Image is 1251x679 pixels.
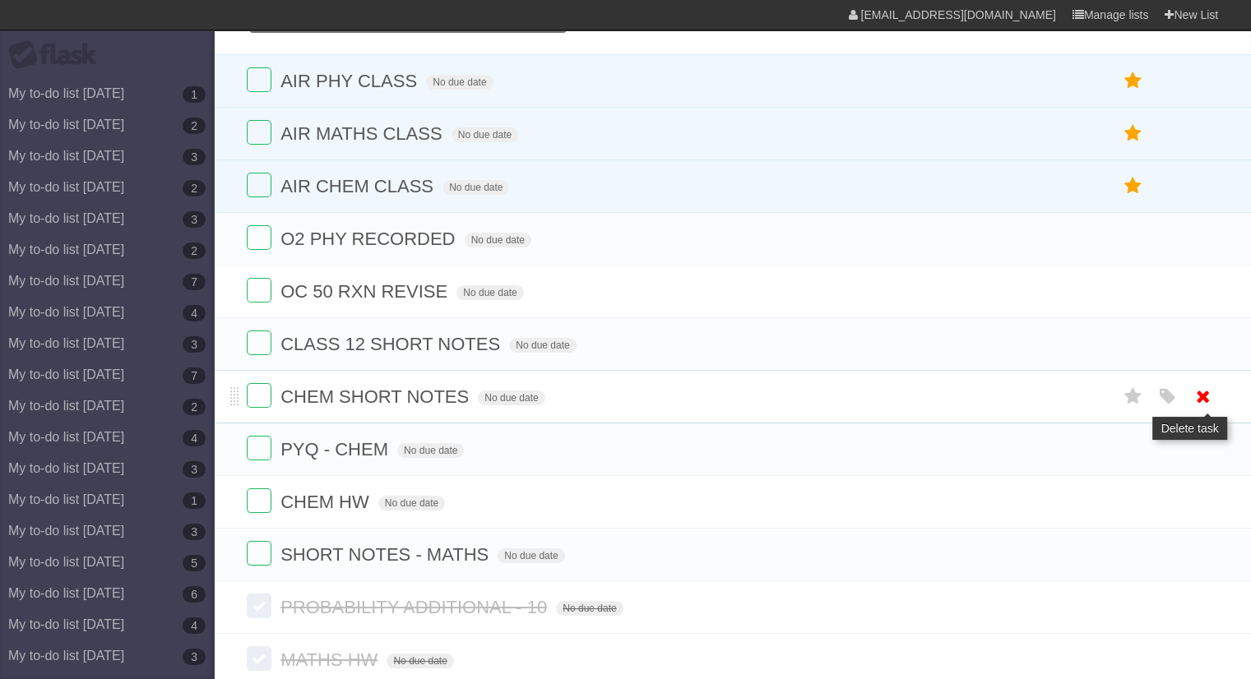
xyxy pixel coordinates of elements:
label: Done [247,225,271,250]
label: Star task [1118,67,1149,95]
label: Done [247,436,271,460]
b: 4 [183,430,206,446]
b: 2 [183,399,206,415]
label: Done [247,278,271,303]
span: No due date [556,601,623,616]
label: Star task [1118,383,1149,410]
span: PYQ - CHEM [280,439,392,460]
span: AIR MATHS CLASS [280,123,446,144]
label: Done [247,541,271,566]
div: Flask [8,40,107,70]
b: 1 [183,86,206,103]
span: OC 50 RXN REVISE [280,281,452,302]
span: CHEM SHORT NOTES [280,386,473,407]
b: 2 [183,180,206,196]
label: Done [247,594,271,618]
span: No due date [498,548,564,563]
b: 7 [183,367,206,384]
span: No due date [442,180,509,195]
b: 3 [183,461,206,478]
b: 3 [183,524,206,540]
label: Done [247,488,271,513]
b: 3 [183,336,206,353]
span: No due date [456,285,523,300]
label: Done [247,383,271,408]
b: 1 [183,492,206,509]
b: 4 [183,617,206,634]
span: No due date [378,496,445,510]
span: CHEM HW [280,492,373,512]
label: Done [247,330,271,355]
span: No due date [478,390,544,405]
span: CLASS 12 SHORT NOTES [280,334,504,354]
b: 4 [183,305,206,321]
span: PROBABILITY ADDITIONAL - 10 [280,597,551,617]
span: No due date [465,233,531,247]
span: SHORT NOTES - MATHS [280,544,493,565]
label: Star task [1118,173,1149,200]
label: Star task [1118,120,1149,147]
span: No due date [397,443,464,458]
b: 6 [183,586,206,603]
span: No due date [387,654,453,668]
span: AIR PHY CLASS [280,71,421,91]
label: Done [247,120,271,145]
label: Done [247,67,271,92]
label: Done [247,173,271,197]
span: No due date [509,338,576,353]
b: 5 [183,555,206,571]
b: 3 [183,149,206,165]
b: 7 [183,274,206,290]
b: 3 [183,649,206,665]
b: 2 [183,242,206,259]
b: 3 [183,211,206,228]
b: 2 [183,118,206,134]
span: AIR CHEM CLASS [280,176,438,196]
label: Done [247,646,271,671]
span: O2 PHY RECORDED [280,229,459,249]
span: No due date [452,127,518,142]
span: No due date [426,75,493,90]
span: MATHS HW [280,649,382,670]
